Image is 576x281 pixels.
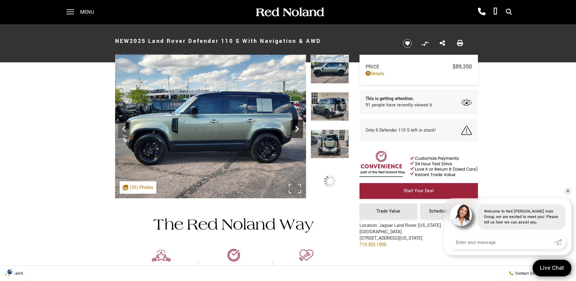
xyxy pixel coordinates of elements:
[420,203,478,219] a: Schedule Test Drive
[360,222,478,252] div: Location: Jaguar Land Rover [US_STATE][GEOGRAPHIC_DATA] [STREET_ADDRESS][US_STATE]
[377,208,400,214] span: Trade Value
[3,269,17,275] img: Opt-Out Icon
[366,71,472,77] a: Details
[3,269,17,275] section: Click to Open Cookie Consent Modal
[115,29,393,53] h1: 2025 Land Rover Defender 110 S With Navigation & AWD
[200,53,213,58] span: L453636
[533,260,571,276] a: Live Chat
[120,181,156,194] div: (35) Photos
[366,95,433,102] span: This is getting attention.
[401,39,414,48] button: Save vehicle
[255,7,325,18] img: Red Noland Auto Group
[366,102,433,108] span: 91 people have recently viewed it.
[291,120,303,138] div: Next
[360,183,478,199] a: Start Your Deal
[554,236,565,249] a: Submit
[115,53,121,58] span: VIN:
[429,208,469,214] span: Schedule Test Drive
[450,204,472,226] img: Agent profile photo
[452,63,472,71] span: $89,350
[121,53,183,58] span: [US_VEHICLE_IDENTIFICATION_NUMBER]
[478,204,565,230] div: Welcome to Red [PERSON_NAME] Auto Group, we are excited to meet you! Please tell us how we can as...
[311,130,349,158] img: New 2025 Pangea Green Metallic Land Rover S image 12
[360,203,417,219] a: Trade Value
[115,55,306,198] img: New 2025 Pangea Green Metallic Land Rover S image 10
[514,271,535,276] span: Contact Us
[537,264,567,272] span: Live Chat
[311,92,349,121] img: New 2025 Pangea Green Metallic Land Rover S image 11
[366,127,436,134] span: Only 6 Defender 110 S left in stock!
[115,37,130,45] strong: New
[118,120,130,138] div: Previous
[457,40,463,47] a: Print this New 2025 Land Rover Defender 110 S With Navigation & AWD
[440,40,445,47] a: Share this New 2025 Land Rover Defender 110 S With Navigation & AWD
[366,63,452,70] span: Price
[450,236,554,249] input: Enter your message
[366,63,472,71] a: Price $89,350
[404,188,434,194] span: Start Your Deal
[421,39,430,48] button: Compare Vehicle
[189,53,200,58] span: Stock:
[311,55,349,84] img: New 2025 Pangea Green Metallic Land Rover S image 10
[360,241,386,248] a: 719.302.1000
